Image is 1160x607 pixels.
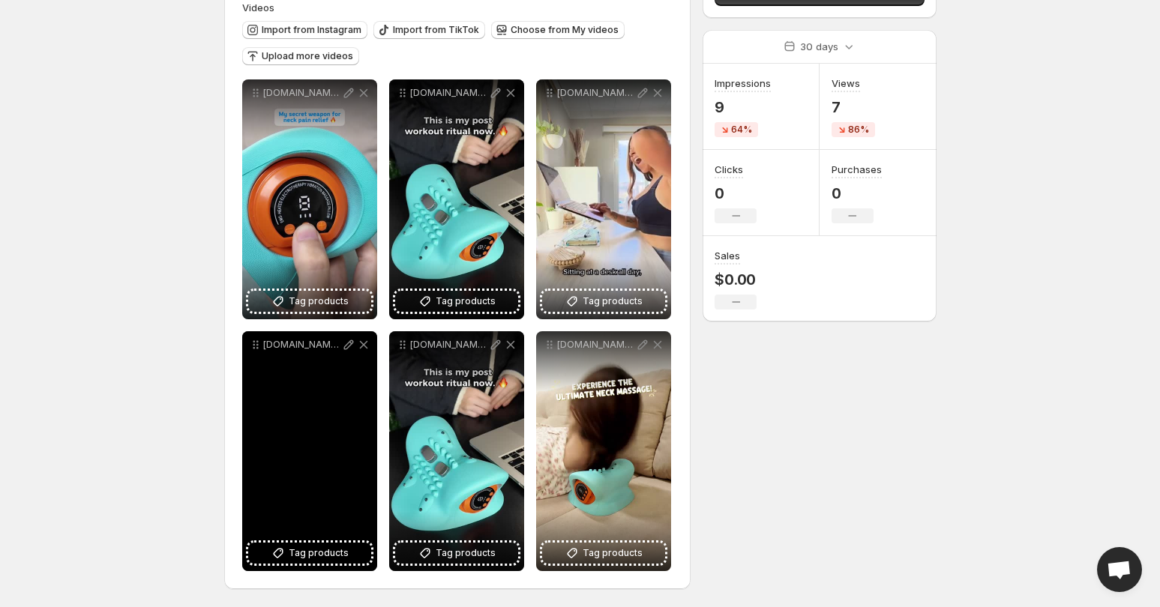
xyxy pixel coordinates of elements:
[832,98,875,116] p: 7
[557,87,635,99] p: [DOMAIN_NAME]_@bodybalanceusa_1748258079142
[410,87,488,99] p: [DOMAIN_NAME]_@bezbody_massage_1748257980760 (1)
[242,79,377,319] div: [DOMAIN_NAME]_@bezbody_massage_1747986012137Tag products
[262,50,353,62] span: Upload more videos
[242,1,274,13] span: Videos
[715,248,740,263] h3: Sales
[542,291,665,312] button: Tag products
[715,184,757,202] p: 0
[536,79,671,319] div: [DOMAIN_NAME]_@bodybalanceusa_1748258079142Tag products
[715,271,757,289] p: $0.00
[289,546,349,561] span: Tag products
[262,24,361,36] span: Import from Instagram
[248,543,371,564] button: Tag products
[542,543,665,564] button: Tag products
[289,294,349,309] span: Tag products
[393,24,479,36] span: Import from TikTok
[263,339,341,351] p: [DOMAIN_NAME]_@bezbody_massage_1748257993567
[832,162,882,177] h3: Purchases
[395,291,518,312] button: Tag products
[436,294,496,309] span: Tag products
[436,546,496,561] span: Tag products
[263,87,341,99] p: [DOMAIN_NAME]_@bezbody_massage_1747986012137
[800,39,838,54] p: 30 days
[248,291,371,312] button: Tag products
[536,331,671,571] div: [DOMAIN_NAME]_@bezbody_massage_1748257946311Tag products
[511,24,619,36] span: Choose from My videos
[583,546,643,561] span: Tag products
[389,331,524,571] div: [DOMAIN_NAME]_@bezbody_massage_1748257980760Tag products
[583,294,643,309] span: Tag products
[410,339,488,351] p: [DOMAIN_NAME]_@bezbody_massage_1748257980760
[715,76,771,91] h3: Impressions
[832,76,860,91] h3: Views
[715,98,771,116] p: 9
[242,331,377,571] div: [DOMAIN_NAME]_@bezbody_massage_1748257993567Tag products
[1097,547,1142,592] a: Open chat
[491,21,625,39] button: Choose from My videos
[373,21,485,39] button: Import from TikTok
[832,184,882,202] p: 0
[389,79,524,319] div: [DOMAIN_NAME]_@bezbody_massage_1748257980760 (1)Tag products
[557,339,635,351] p: [DOMAIN_NAME]_@bezbody_massage_1748257946311
[731,124,752,136] span: 64%
[242,21,367,39] button: Import from Instagram
[715,162,743,177] h3: Clicks
[242,47,359,65] button: Upload more videos
[848,124,869,136] span: 86%
[395,543,518,564] button: Tag products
